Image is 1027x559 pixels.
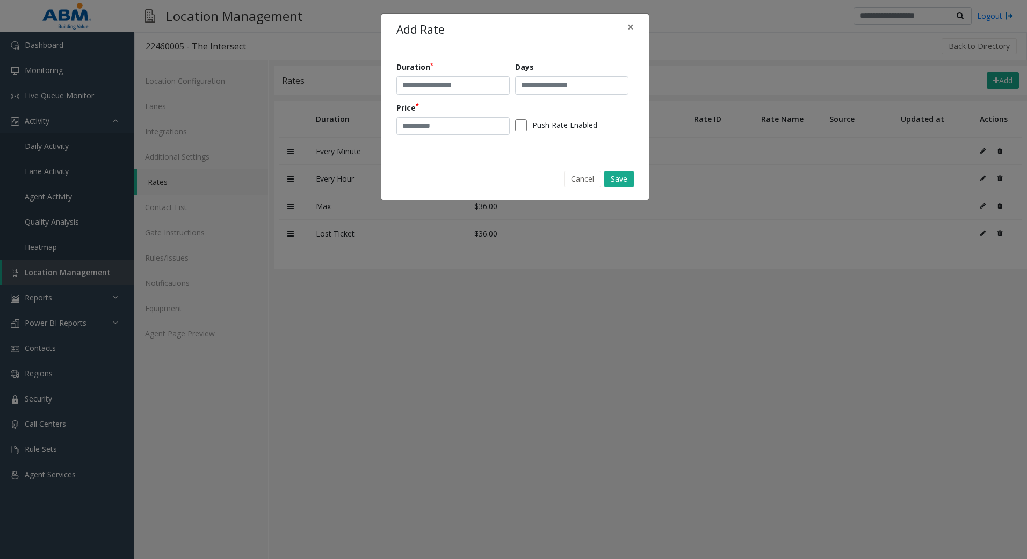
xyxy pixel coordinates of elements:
button: Cancel [564,171,601,187]
button: Close [620,14,641,40]
button: Save [604,171,634,187]
h4: Add Rate [396,21,445,39]
label: Days [515,61,534,73]
label: Push Rate Enabled [532,119,597,131]
label: Price [396,102,419,113]
span: × [627,19,634,34]
label: Duration [396,61,433,73]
